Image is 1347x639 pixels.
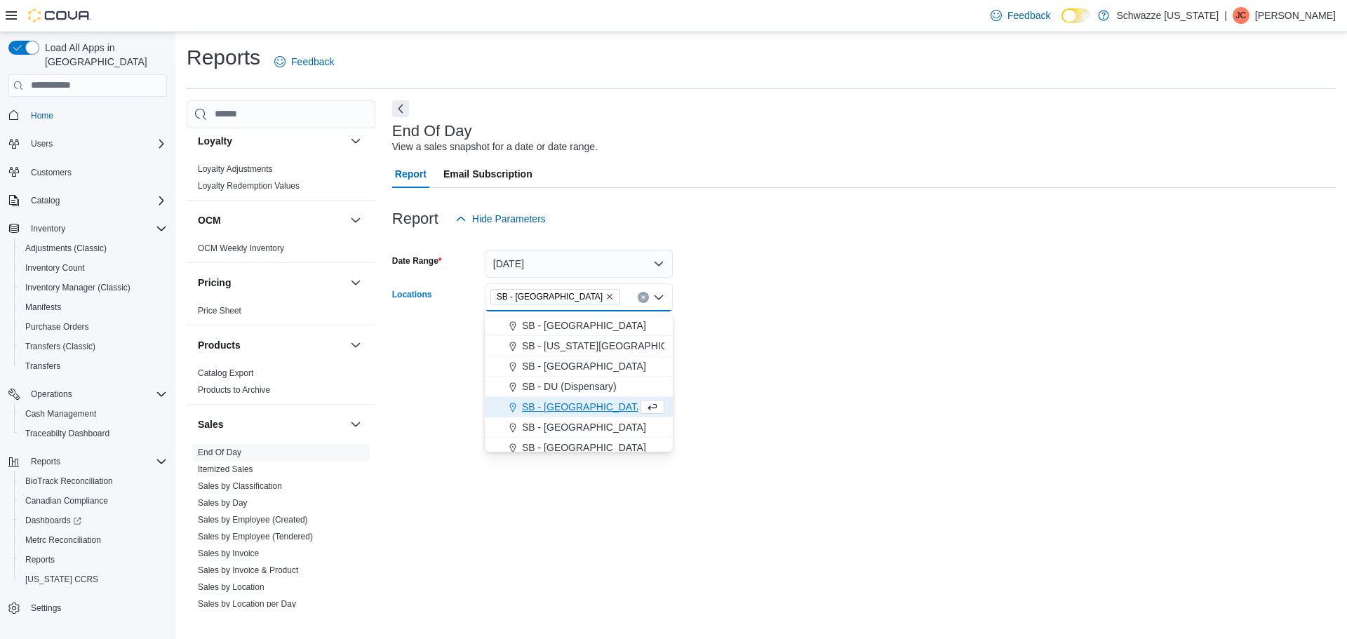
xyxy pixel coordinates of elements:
h3: Products [198,338,241,352]
span: OCM Weekly Inventory [198,243,284,254]
span: Purchase Orders [20,318,167,335]
button: Clear input [638,292,649,303]
span: Sales by Classification [198,480,282,492]
span: Inventory [25,220,167,237]
button: Next [392,100,409,117]
span: Sales by Invoice & Product [198,565,298,576]
button: Metrc Reconciliation [14,530,173,550]
span: Sales by Day [198,497,248,509]
a: Home [25,107,59,124]
span: Washington CCRS [20,571,167,588]
span: Traceabilty Dashboard [25,428,109,439]
a: Customers [25,164,77,181]
button: Transfers [14,356,173,376]
span: Canadian Compliance [20,492,167,509]
button: Inventory Manager (Classic) [14,278,173,297]
span: Sales by Location [198,581,264,593]
span: Catalog [31,195,60,206]
span: Loyalty Adjustments [198,163,273,175]
span: SB - [GEOGRAPHIC_DATA] [522,318,646,332]
button: [US_STATE] CCRS [14,570,173,589]
span: Users [31,138,53,149]
span: Loyalty Redemption Values [198,180,300,191]
span: Canadian Compliance [25,495,108,506]
span: Operations [31,389,72,400]
a: Sales by Employee (Tendered) [198,532,313,542]
span: Settings [25,599,167,617]
span: Price Sheet [198,305,241,316]
button: SB - [GEOGRAPHIC_DATA][PERSON_NAME] [485,397,673,417]
button: OCM [198,213,344,227]
a: Price Sheet [198,306,241,316]
div: Pricing [187,302,375,325]
h1: Reports [187,43,260,72]
span: BioTrack Reconciliation [20,473,167,490]
button: Inventory [3,219,173,238]
button: Remove SB - Federal Heights from selection in this group [605,292,614,301]
button: Canadian Compliance [14,491,173,511]
button: Traceabilty Dashboard [14,424,173,443]
span: Inventory Count [25,262,85,274]
span: Sales by Employee (Created) [198,514,308,525]
span: Adjustments (Classic) [20,240,167,257]
button: Products [198,338,344,352]
span: Home [25,107,167,124]
button: Purchase Orders [14,317,173,337]
span: Transfers (Classic) [20,338,167,355]
a: Purchase Orders [20,318,95,335]
span: Reports [25,554,55,565]
a: Sales by Location [198,582,264,592]
div: View a sales snapshot for a date or date range. [392,140,598,154]
button: Customers [3,162,173,182]
span: Hide Parameters [472,212,546,226]
button: Catalog [3,191,173,210]
a: Itemized Sales [198,464,253,474]
button: SB - [GEOGRAPHIC_DATA] [485,316,673,336]
button: OCM [347,212,364,229]
button: Inventory [25,220,71,237]
span: JC [1236,7,1247,24]
span: Feedback [291,55,334,69]
span: Feedback [1007,8,1050,22]
span: Reports [31,456,60,467]
img: Cova [28,8,91,22]
span: Transfers (Classic) [25,341,95,352]
a: Catalog Export [198,368,253,378]
button: Operations [25,386,78,403]
button: Products [347,337,364,354]
button: SB - [GEOGRAPHIC_DATA] [485,438,673,458]
button: Hide Parameters [450,205,551,233]
span: Customers [25,163,167,181]
span: SB - [GEOGRAPHIC_DATA] [522,298,646,312]
span: Metrc Reconciliation [25,534,101,546]
div: Products [187,365,375,404]
button: Home [3,105,173,126]
span: Dashboards [20,512,167,529]
span: Transfers [20,358,167,375]
span: SB - DU (Dispensary) [522,379,617,394]
button: Adjustments (Classic) [14,238,173,258]
button: Pricing [347,274,364,291]
button: Operations [3,384,173,404]
h3: Loyalty [198,134,232,148]
button: Settings [3,598,173,618]
span: Traceabilty Dashboard [20,425,167,442]
a: Settings [25,600,67,617]
button: Catalog [25,192,65,209]
span: Load All Apps in [GEOGRAPHIC_DATA] [39,41,167,69]
a: Sales by Classification [198,481,282,491]
p: | [1224,7,1227,24]
p: [PERSON_NAME] [1255,7,1336,24]
button: Manifests [14,297,173,317]
button: Loyalty [347,133,364,149]
a: End Of Day [198,448,241,457]
span: BioTrack Reconciliation [25,476,113,487]
a: Sales by Location per Day [198,599,296,609]
span: Users [25,135,167,152]
span: Settings [31,603,61,614]
span: Home [31,110,53,121]
span: SB - Federal Heights [490,289,620,304]
span: Inventory Count [20,260,167,276]
a: Feedback [985,1,1056,29]
button: Inventory Count [14,258,173,278]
